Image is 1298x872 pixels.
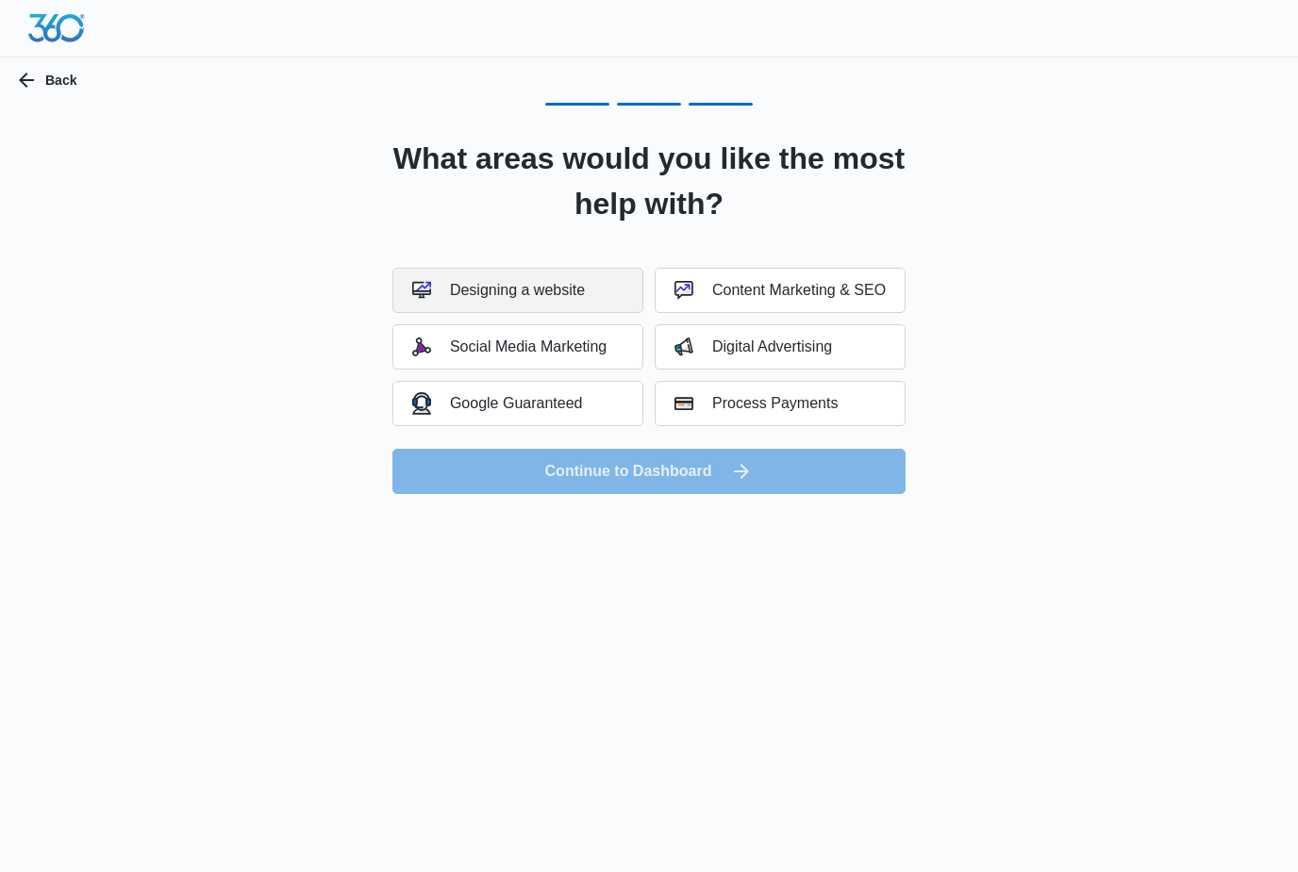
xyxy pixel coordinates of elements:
div: Social Media Marketing [412,337,607,356]
button: Digital Advertising [655,324,906,370]
div: Google Guaranteed [412,392,583,414]
button: Designing a website [392,268,643,313]
h2: What areas would you like the most help with? [369,136,929,226]
div: Process Payments [674,394,838,413]
div: Designing a website [412,281,585,300]
button: Content Marketing & SEO [655,268,906,313]
button: Process Payments [655,381,906,426]
button: Social Media Marketing [392,324,643,370]
button: Google Guaranteed [392,381,643,426]
div: Content Marketing & SEO [674,281,886,300]
div: Digital Advertising [674,337,832,356]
